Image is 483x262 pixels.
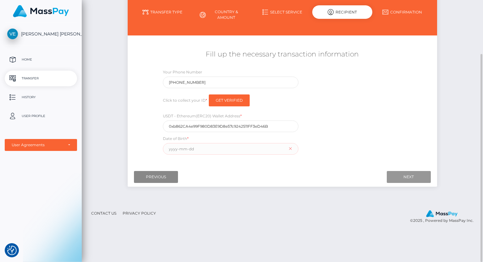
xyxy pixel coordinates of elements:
input: yyyy-mm-dd [163,143,298,155]
p: User Profile [7,111,75,121]
a: Confirmation [372,7,432,18]
a: Select Service [253,7,313,18]
button: Consent Preferences [7,246,17,255]
a: User Profile [5,108,77,124]
a: Home [5,52,77,67]
a: Transfer Type [132,7,192,18]
img: MassPay [426,210,458,217]
span: [PERSON_NAME] [PERSON_NAME] [5,31,77,37]
p: History [7,93,75,102]
p: Home [7,55,75,64]
input: ERC20 wallet address [163,120,298,132]
img: MassPay [13,5,69,17]
a: Transfer [5,71,77,86]
input: Only digits [163,77,298,88]
a: Privacy Policy [120,208,158,218]
label: Click to collect your ID [163,98,207,103]
button: User Agreements [5,139,77,151]
div: © 2025 , Powered by MassPay Inc. [410,210,478,224]
a: History [5,89,77,105]
img: Revisit consent button [7,246,17,255]
label: Date of Birth [163,136,189,142]
a: Country & Amount [192,7,253,23]
div: User Agreements [12,142,63,147]
label: USDT - Ethereum(ERC20) Wallet Address [163,113,242,119]
input: Next [387,171,431,183]
div: Recipient [312,5,372,19]
p: Transfer [7,74,75,83]
input: Previous [134,171,178,183]
h5: Fill up the necessary transaction information [132,50,432,59]
input: Get Verified [209,94,250,106]
a: Contact Us [89,208,119,218]
label: Your Phone Number [163,69,202,75]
